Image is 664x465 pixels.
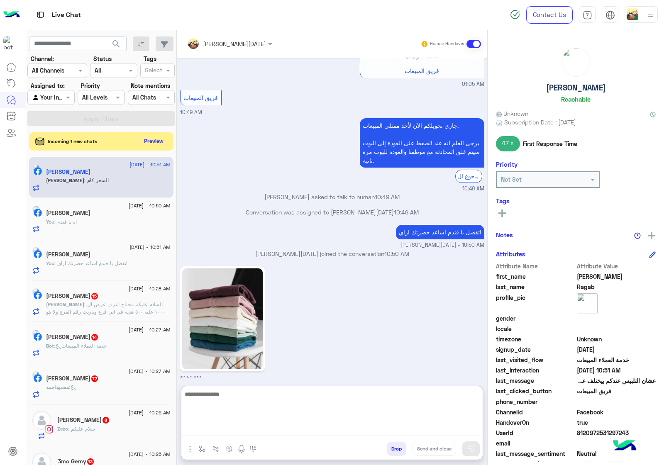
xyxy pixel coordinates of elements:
[54,219,77,225] span: اه يا فندم
[46,168,90,175] h5: Mohamed Ragab
[577,355,656,364] span: خدمة العملاء المبيعات
[462,80,484,88] span: 01:05 AM
[199,446,205,452] img: select flow
[375,193,400,200] span: 10:49 AM
[46,334,99,341] h5: Mostafa Mohamed
[93,54,112,63] label: Status
[46,251,90,258] h5: Abdelrahman Saber
[413,442,456,456] button: Send and close
[129,326,170,334] span: [DATE] - 10:27 AM
[91,293,98,299] span: 15
[605,10,615,20] img: tab
[212,446,219,452] img: Trigger scenario
[180,109,202,115] span: 10:49 AM
[577,335,656,343] span: Unknown
[129,243,170,251] span: [DATE] - 10:51 AM
[182,268,263,369] img: 540770073_1044277620904532_5913080929240803518_n.jpg
[32,164,40,172] img: picture
[496,345,575,354] span: signup_date
[360,118,484,168] p: 28/8/2025, 10:49 AM
[546,83,606,93] h5: [PERSON_NAME]
[496,366,575,375] span: last_interaction
[32,411,51,430] img: defaultAdmin.png
[32,371,40,379] img: picture
[577,376,656,385] span: عشان التلبيس عندكم بيختلف عن بره
[3,6,20,24] img: Logo
[645,10,656,20] img: profile
[577,387,656,395] span: فريق المبيعات
[111,39,121,49] span: search
[129,409,170,416] span: [DATE] - 10:26 AM
[467,445,475,453] img: send message
[68,426,95,432] span: سلام عليكم
[180,208,484,217] p: Conversation was assigned to [PERSON_NAME][DATE]
[496,335,575,343] span: timezone
[209,442,223,455] button: Trigger scenario
[34,209,42,217] img: Facebook
[57,458,95,465] h5: Ǯmo Gemy
[634,232,641,239] img: notes
[103,417,109,424] span: 8
[32,247,40,255] img: picture
[35,10,46,20] img: tab
[394,209,419,216] span: 10:49 AM
[496,428,575,437] span: UserId
[396,225,484,239] p: 28/8/2025, 10:50 AM
[46,209,90,217] h5: Ahmed EL-anany
[610,432,639,461] img: hulul-logo.png
[54,260,127,266] span: اتفضل يا فندم اساعد حضرتك ازاي
[577,314,656,323] span: null
[144,66,162,76] div: Select
[510,10,520,19] img: spinner
[496,197,656,205] h6: Tags
[496,136,520,151] span: 47 s
[577,293,598,314] img: picture
[249,446,256,453] img: make a call
[496,408,575,416] span: ChannelId
[34,167,42,175] img: Facebook
[27,111,175,126] button: Apply Filters
[577,345,656,354] span: 2024-11-08T19:29:09.604Z
[54,343,107,349] span: : خدمة العملاء المبيعات
[185,444,195,454] img: send attachment
[496,272,575,281] span: first_name
[401,241,484,249] span: [PERSON_NAME][DATE] - 10:50 AM
[3,36,18,51] img: 713415422032625
[496,109,528,118] span: Unknown
[91,375,98,382] span: 72
[34,333,42,341] img: Facebook
[526,6,573,24] a: Contact Us
[106,37,127,54] button: search
[523,139,577,148] span: First Response Time
[577,282,656,291] span: Ragab
[496,324,575,333] span: locale
[496,161,518,168] h6: Priority
[131,81,170,90] label: Note mentions
[496,387,575,395] span: last_clicked_button
[455,170,482,183] div: الرجوع ال Bot
[183,94,218,101] span: فريق المبيعات
[648,232,655,239] img: add
[31,81,65,90] label: Assigned to:
[31,54,54,63] label: Channel:
[504,118,576,127] span: Subscription Date : [DATE]
[144,54,156,63] label: Tags
[577,418,656,427] span: true
[180,375,201,381] span: 10:51 AM
[577,408,656,416] span: 0
[577,428,656,437] span: 8120972531297243
[384,250,409,257] span: 10:50 AM
[34,291,42,299] img: Facebook
[129,368,170,375] span: [DATE] - 10:27 AM
[57,416,110,424] h5: Zezo Mekawy
[32,206,40,213] img: picture
[577,439,656,448] span: null
[52,10,81,21] p: Live Chat
[226,446,233,452] img: create order
[237,444,247,454] img: send voice note
[32,288,40,296] img: picture
[34,250,42,258] img: Facebook
[496,250,525,258] h6: Attributes
[405,67,439,74] span: فريق المبيعات
[496,439,575,448] span: email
